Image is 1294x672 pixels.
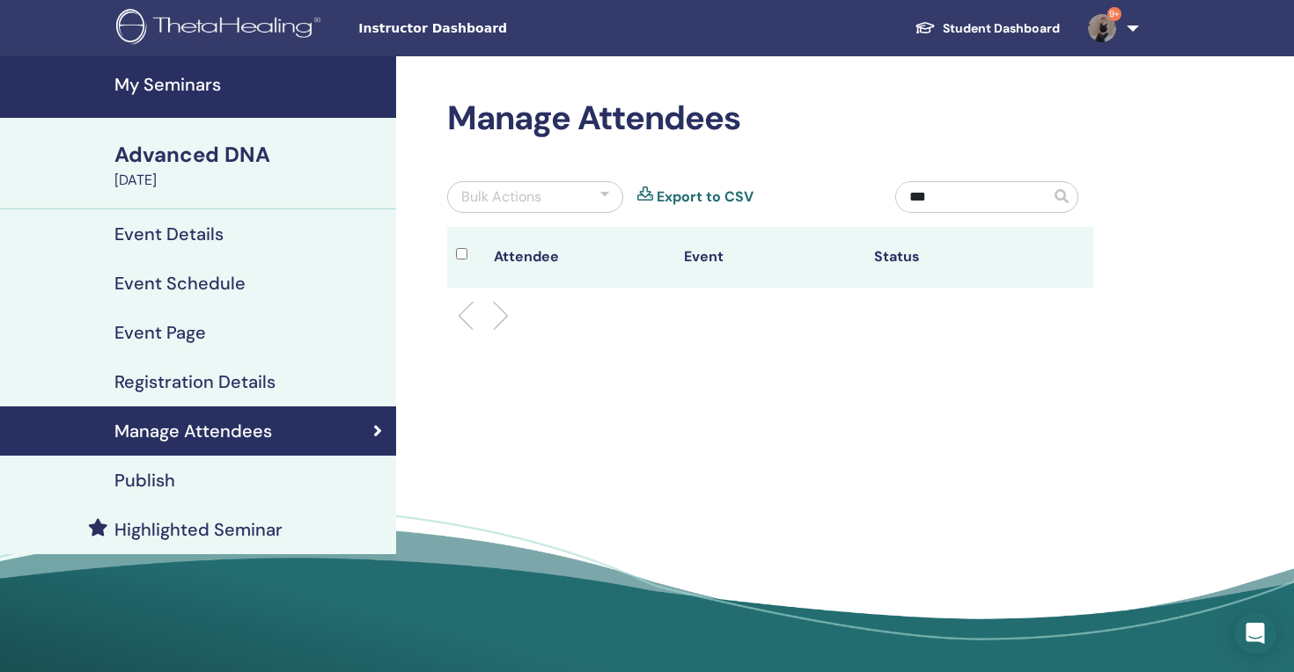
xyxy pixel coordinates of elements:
a: Advanced DNA[DATE] [104,140,396,191]
th: Attendee [485,227,675,288]
h4: Registration Details [114,371,276,392]
h4: My Seminars [114,74,386,95]
a: Student Dashboard [901,12,1074,45]
h4: Event Page [114,322,206,343]
th: Event [675,227,865,288]
th: Status [865,227,1055,288]
img: default.jpg [1088,14,1116,42]
h4: Publish [114,470,175,491]
div: Open Intercom Messenger [1234,612,1276,654]
h4: Event Schedule [114,273,246,294]
img: graduation-cap-white.svg [915,20,936,35]
img: logo.png [116,9,327,48]
div: Advanced DNA [114,140,386,170]
a: Export to CSV [657,186,754,208]
h4: Manage Attendees [114,420,272,442]
span: 9+ [1107,7,1121,21]
h4: Event Details [114,223,224,245]
h4: Highlighted Seminar [114,519,283,540]
div: [DATE] [114,170,386,191]
span: Instructor Dashboard [358,19,622,38]
h2: Manage Attendees [447,99,1093,139]
div: Bulk Actions [461,186,541,208]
